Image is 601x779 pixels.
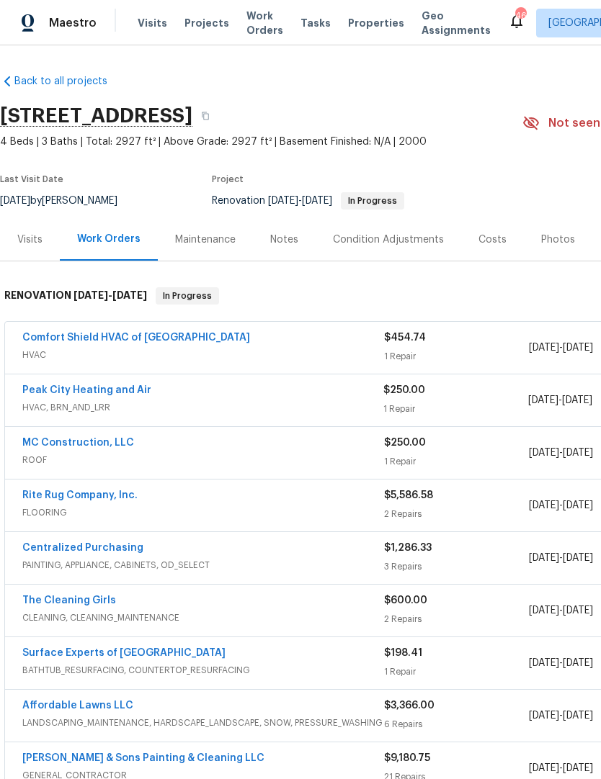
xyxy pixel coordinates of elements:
span: $250.00 [383,385,425,395]
span: - [268,196,332,206]
a: Peak City Heating and Air [22,385,151,395]
div: 2 Repairs [384,612,529,626]
span: [DATE] [268,196,298,206]
span: - [528,393,592,407]
div: Condition Adjustments [333,233,444,247]
div: Costs [478,233,507,247]
span: [DATE] [562,395,592,405]
div: 2 Repairs [384,507,529,521]
span: - [529,498,593,513]
span: [DATE] [302,196,332,206]
span: $3,366.00 [384,701,435,711]
a: [PERSON_NAME] & Sons Painting & Cleaning LLC [22,753,264,763]
div: 1 Repair [384,454,529,469]
span: FLOORING [22,505,384,520]
span: - [529,761,593,775]
span: Tasks [300,18,331,28]
a: Surface Experts of [GEOGRAPHIC_DATA] [22,648,226,658]
a: Comfort Shield HVAC of [GEOGRAPHIC_DATA] [22,333,250,343]
a: Affordable Lawns LLC [22,701,133,711]
span: [DATE] [529,500,559,510]
span: In Progress [157,289,218,303]
a: MC Construction, LLC [22,438,134,448]
span: $454.74 [384,333,426,343]
span: PAINTING, APPLIANCE, CABINETS, OD_SELECT [22,558,384,572]
button: Copy Address [192,103,218,129]
div: Photos [541,233,575,247]
div: 46 [515,9,525,23]
span: [DATE] [563,605,593,616]
span: Maestro [49,16,97,30]
span: $9,180.75 [384,753,430,763]
span: Work Orders [246,9,283,37]
span: [DATE] [529,553,559,563]
div: Work Orders [77,232,141,246]
span: [DATE] [563,343,593,353]
div: Visits [17,233,43,247]
span: [DATE] [112,290,147,300]
div: Maintenance [175,233,236,247]
span: Visits [138,16,167,30]
span: [DATE] [529,658,559,668]
div: Notes [270,233,298,247]
span: [DATE] [528,395,558,405]
div: 1 Repair [384,665,529,679]
span: LANDSCAPING_MAINTENANCE, HARDSCAPE_LANDSCAPE, SNOW, PRESSURE_WASHING [22,716,384,730]
span: - [529,656,593,670]
span: Properties [348,16,404,30]
span: - [529,551,593,565]
span: [DATE] [563,658,593,668]
span: Projects [184,16,229,30]
div: 1 Repair [384,349,529,364]
span: [DATE] [74,290,108,300]
span: [DATE] [529,343,559,353]
div: 3 Repairs [384,559,529,574]
span: [DATE] [529,605,559,616]
span: - [529,446,593,460]
a: Rite Rug Company, Inc. [22,490,138,500]
span: $1,286.33 [384,543,432,553]
h6: RENOVATION [4,287,147,305]
span: $600.00 [384,595,427,605]
a: The Cleaning Girls [22,595,116,605]
span: [DATE] [529,711,559,721]
span: [DATE] [563,711,593,721]
div: 1 Repair [383,402,527,416]
div: 6 Repairs [384,717,529,731]
span: [DATE] [529,448,559,458]
span: - [74,290,147,300]
span: $250.00 [384,438,426,448]
span: - [529,708,593,723]
span: - [529,341,593,355]
span: - [529,603,593,618]
span: Renovation [212,196,404,206]
span: HVAC [22,348,384,362]
span: ROOF [22,453,384,467]
span: [DATE] [563,448,593,458]
span: In Progress [342,197,403,205]
span: [DATE] [563,500,593,510]
span: [DATE] [529,763,559,773]
span: [DATE] [563,763,593,773]
span: BATHTUB_RESURFACING, COUNTERTOP_RESURFACING [22,663,384,677]
span: $5,586.58 [384,490,433,500]
a: Centralized Purchasing [22,543,143,553]
span: [DATE] [563,553,593,563]
span: HVAC, BRN_AND_LRR [22,400,383,415]
span: Project [212,175,244,184]
span: CLEANING, CLEANING_MAINTENANCE [22,611,384,625]
span: Geo Assignments [422,9,491,37]
span: $198.41 [384,648,422,658]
